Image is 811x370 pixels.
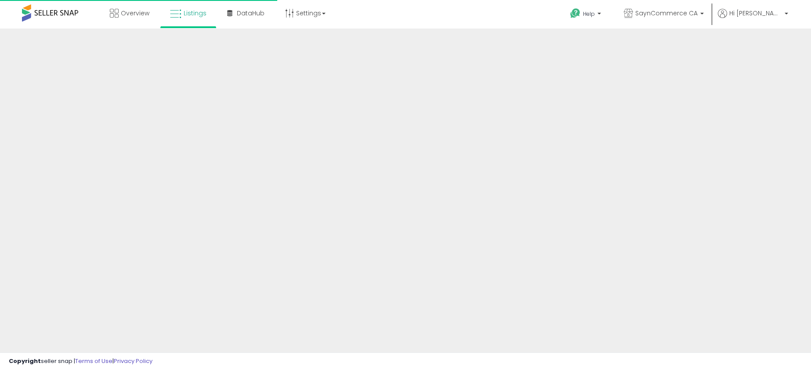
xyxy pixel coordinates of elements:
span: Overview [121,9,149,18]
i: Get Help [570,8,581,19]
div: seller snap | | [9,357,152,366]
span: Listings [184,9,206,18]
a: Hi [PERSON_NAME] [718,9,788,29]
span: DataHub [237,9,264,18]
span: Help [583,10,595,18]
a: Privacy Policy [114,357,152,365]
span: Hi [PERSON_NAME] [729,9,782,18]
strong: Copyright [9,357,41,365]
a: Terms of Use [75,357,112,365]
span: SaynCommerce CA [635,9,698,18]
a: Help [563,1,610,29]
